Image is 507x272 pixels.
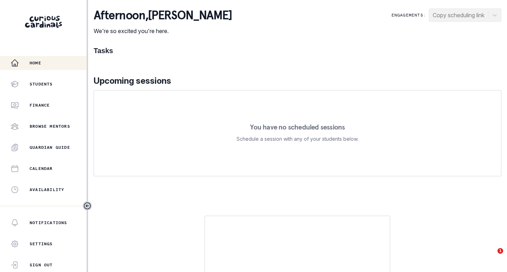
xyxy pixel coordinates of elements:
p: Notifications [30,220,67,226]
p: afternoon , [PERSON_NAME] [94,8,232,23]
p: Browse Mentors [30,124,70,129]
p: Students [30,81,53,87]
p: Home [30,60,41,66]
h1: Tasks [94,46,501,55]
p: Upcoming sessions [94,75,501,87]
p: You have no scheduled sessions [250,124,345,131]
span: 1 [497,248,503,254]
p: Calendar [30,166,53,171]
p: Availability [30,187,64,192]
p: Finance [30,102,50,108]
p: We're so excited you're here. [94,27,232,35]
p: Settings [30,241,53,247]
p: Sign Out [30,262,53,268]
p: Schedule a session with any of your students below. [237,135,358,143]
p: Guardian Guide [30,145,70,150]
button: Toggle sidebar [83,201,92,210]
img: Curious Cardinals Logo [25,16,62,28]
p: Engagements: [392,12,426,18]
iframe: Intercom live chat [483,248,500,265]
